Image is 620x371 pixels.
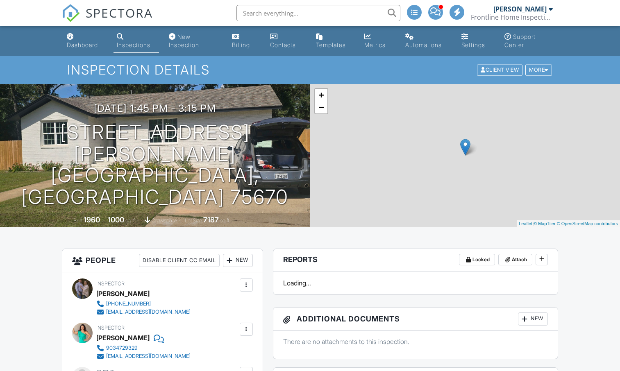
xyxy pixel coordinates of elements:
a: Settings [458,29,495,53]
h1: Inspection Details [67,63,553,77]
div: Settings [461,41,485,48]
span: Inspector [96,325,125,331]
a: Metrics [361,29,395,53]
a: [EMAIL_ADDRESS][DOMAIN_NAME] [96,352,191,360]
img: The Best Home Inspection Software - Spectora [62,4,80,22]
a: Templates [313,29,355,53]
div: Billing [232,41,250,48]
div: [EMAIL_ADDRESS][DOMAIN_NAME] [106,309,191,315]
a: Leaflet [519,221,532,226]
div: Metrics [364,41,386,48]
div: [PHONE_NUMBER] [106,301,151,307]
a: Zoom out [315,101,327,113]
h3: [DATE] 1:45 pm - 3:15 pm [94,103,216,114]
h1: [STREET_ADDRESS][PERSON_NAME] [GEOGRAPHIC_DATA], [GEOGRAPHIC_DATA] 75670 [13,122,297,208]
div: Disable Client CC Email [139,254,220,267]
a: Dashboard [64,29,107,53]
div: Automations [405,41,442,48]
div: Templates [316,41,346,48]
span: Built [73,217,82,224]
h3: People [62,249,262,272]
div: 7187 [203,215,219,224]
a: SPECTORA [62,11,153,28]
div: New [518,312,548,326]
a: © MapTiler [534,221,556,226]
span: SPECTORA [86,4,153,21]
div: | [517,220,620,227]
a: New Inspection [166,29,222,53]
div: Dashboard [67,41,98,48]
span: Inspector [96,281,125,287]
div: [PERSON_NAME] [96,287,150,300]
a: Billing [229,29,261,53]
a: Zoom in [315,89,327,101]
div: Inspections [117,41,150,48]
div: Client View [477,65,522,76]
div: 9034729329 [106,345,138,351]
div: Frontline Home Inspections [471,13,553,21]
div: More [525,65,552,76]
a: Automations (Advanced) [402,29,452,53]
div: Contacts [270,41,296,48]
div: New Inspection [169,33,199,48]
span: Lot Size [185,217,202,224]
p: There are no attachments to this inspection. [283,337,548,346]
div: [PERSON_NAME] [96,332,150,344]
a: Inspections [114,29,159,53]
span: sq.ft. [220,217,230,224]
div: New [223,254,253,267]
a: 9034729329 [96,344,191,352]
a: [EMAIL_ADDRESS][DOMAIN_NAME] [96,308,191,316]
div: [PERSON_NAME] [493,5,547,13]
a: Support Center [501,29,556,53]
span: crawlspace [152,217,177,224]
span: sq. ft. [125,217,137,224]
div: [EMAIL_ADDRESS][DOMAIN_NAME] [106,353,191,360]
h3: Additional Documents [273,308,558,331]
input: Search everything... [236,5,400,21]
a: Contacts [267,29,306,53]
div: Support Center [504,33,536,48]
div: 1960 [84,215,100,224]
a: [PHONE_NUMBER] [96,300,191,308]
a: © OpenStreetMap contributors [557,221,618,226]
a: Client View [476,66,525,72]
div: 1000 [108,215,124,224]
